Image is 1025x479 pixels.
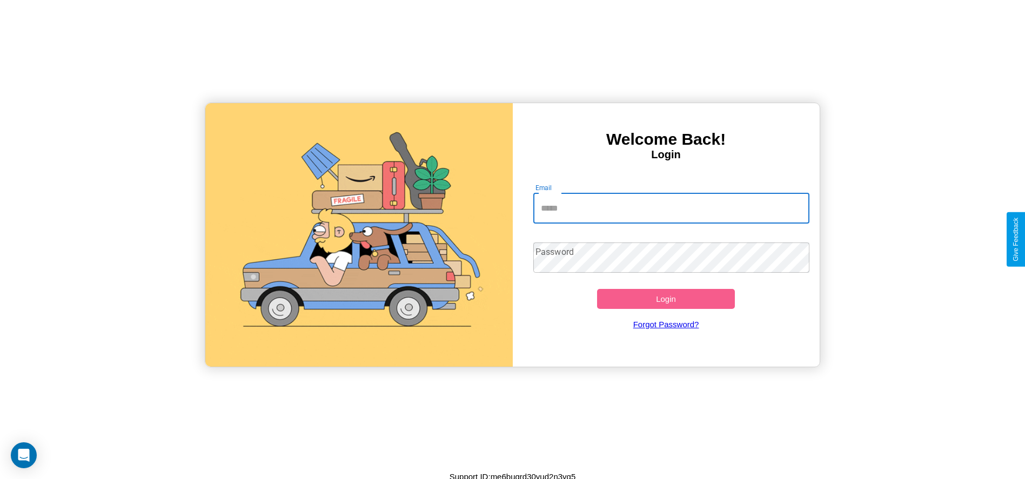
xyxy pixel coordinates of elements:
[11,442,37,468] div: Open Intercom Messenger
[528,309,804,340] a: Forgot Password?
[535,183,552,192] label: Email
[1012,218,1020,261] div: Give Feedback
[597,289,735,309] button: Login
[205,103,512,367] img: gif
[513,130,820,149] h3: Welcome Back!
[513,149,820,161] h4: Login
